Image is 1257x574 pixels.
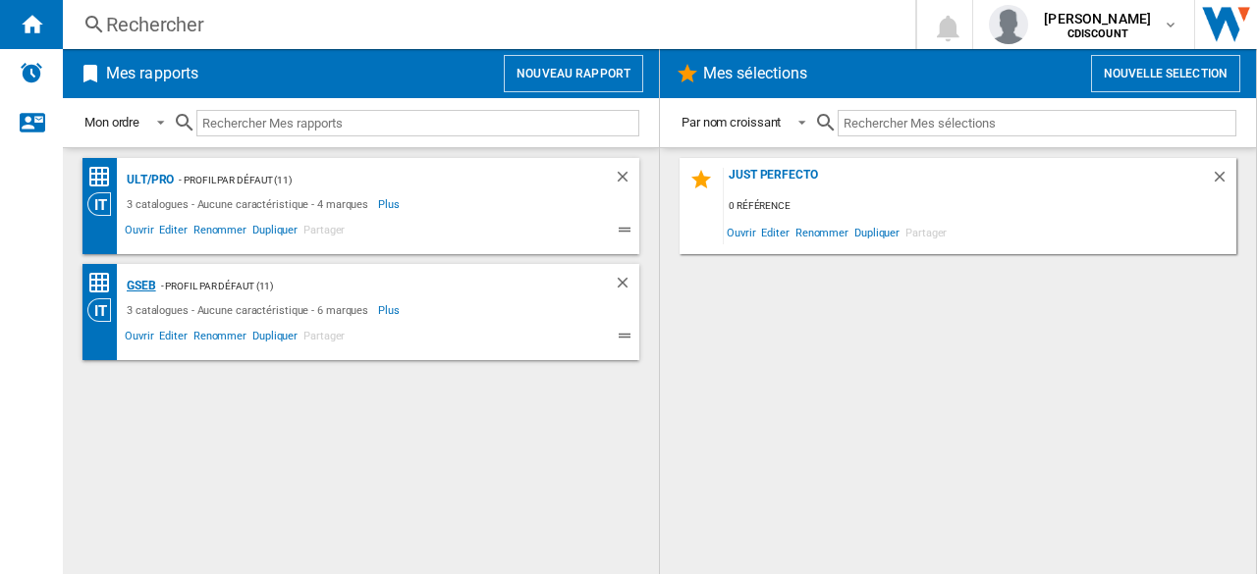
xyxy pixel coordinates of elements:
span: Partager [301,221,348,244]
span: Plus [378,192,403,216]
span: Dupliquer [249,221,301,244]
span: Plus [378,298,403,322]
span: Renommer [191,327,249,350]
span: Editer [156,221,190,244]
div: 0 référence [724,194,1236,219]
div: Supprimer [614,274,639,298]
span: Partager [902,219,950,245]
img: profile.jpg [989,5,1028,44]
h2: Mes rapports [102,55,202,92]
div: - Profil par défaut (11) [174,168,574,192]
span: Dupliquer [249,327,301,350]
div: Ult/Pro [122,168,174,192]
input: Rechercher Mes rapports [196,110,639,136]
div: Supprimer [614,168,639,192]
span: [PERSON_NAME] [1044,9,1151,28]
div: Matrice des prix [87,271,122,295]
span: Ouvrir [724,219,758,245]
div: Matrice des prix [87,165,122,189]
div: 3 catalogues - Aucune caractéristique - 6 marques [122,298,378,322]
button: Nouvelle selection [1091,55,1240,92]
span: Renommer [191,221,249,244]
h2: Mes sélections [699,55,811,92]
div: Vision Catégorie [87,298,122,322]
div: Par nom croissant [682,115,781,130]
div: Supprimer [1211,168,1236,194]
input: Rechercher Mes sélections [838,110,1236,136]
span: Editer [156,327,190,350]
span: Editer [758,219,792,245]
div: Rechercher [106,11,864,38]
span: Dupliquer [851,219,902,245]
div: Vision Catégorie [87,192,122,216]
img: alerts-logo.svg [20,61,43,84]
div: Mon ordre [84,115,139,130]
span: Ouvrir [122,327,156,350]
button: Nouveau rapport [504,55,643,92]
div: 3 catalogues - Aucune caractéristique - 4 marques [122,192,378,216]
span: Ouvrir [122,221,156,244]
div: GSEB [122,274,156,298]
div: - Profil par défaut (11) [156,274,574,298]
div: Just perfecto [724,168,1211,194]
span: Partager [301,327,348,350]
span: Renommer [792,219,851,245]
b: CDISCOUNT [1067,27,1128,40]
